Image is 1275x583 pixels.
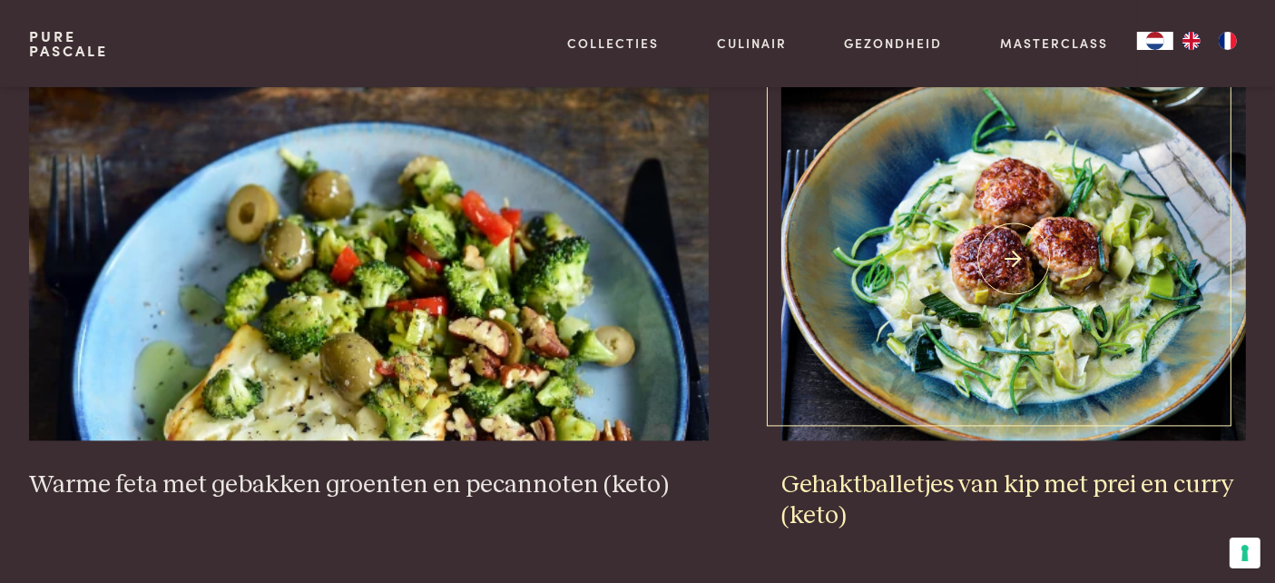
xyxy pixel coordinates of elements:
ul: Language list [1173,32,1246,50]
h3: Warme feta met gebakken groenten en pecannoten (keto) [29,469,709,501]
a: Gezondheid [845,34,943,53]
a: Gehaktballetjes van kip met prei en curry (keto) Gehaktballetjes van kip met prei en curry (keto) [781,77,1246,532]
a: FR [1210,32,1246,50]
a: Warme feta met gebakken groenten en pecannoten (keto) Warme feta met gebakken groenten en pecanno... [29,77,709,500]
img: Gehaktballetjes van kip met prei en curry (keto) [781,77,1246,440]
aside: Language selected: Nederlands [1137,32,1246,50]
a: Masterclass [1000,34,1108,53]
a: Culinair [717,34,787,53]
div: Language [1137,32,1173,50]
img: Warme feta met gebakken groenten en pecannoten (keto) [29,77,709,440]
a: Collecties [567,34,659,53]
a: PurePascale [29,29,108,58]
h3: Gehaktballetjes van kip met prei en curry (keto) [781,469,1246,532]
a: EN [1173,32,1210,50]
button: Uw voorkeuren voor toestemming voor trackingtechnologieën [1230,538,1260,568]
a: NL [1137,32,1173,50]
